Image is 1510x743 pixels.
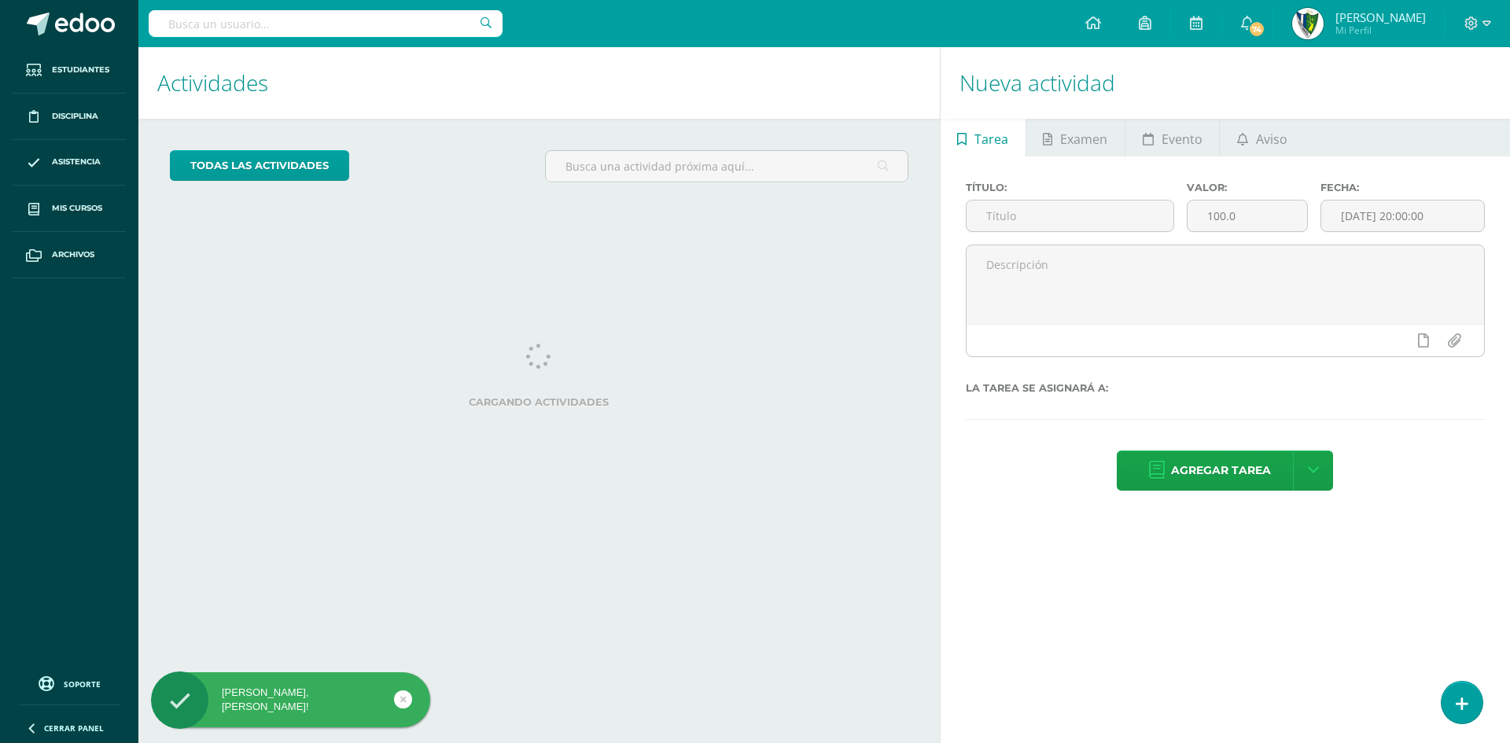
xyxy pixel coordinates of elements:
span: Aviso [1256,120,1287,158]
span: Mis cursos [52,202,102,215]
a: Aviso [1220,119,1304,156]
label: Valor: [1187,182,1307,193]
span: [PERSON_NAME] [1335,9,1426,25]
span: Cerrar panel [44,723,104,734]
span: Evento [1162,120,1202,158]
a: todas las Actividades [170,150,349,181]
input: Busca una actividad próxima aquí... [546,151,907,182]
a: Soporte [19,672,120,693]
span: Examen [1060,120,1107,158]
span: Disciplina [52,110,98,123]
img: 262c3287f9041c35719d0d22cbdd3da2.png [1292,8,1324,39]
div: [PERSON_NAME], [PERSON_NAME]! [151,686,430,714]
a: Asistencia [13,140,126,186]
span: Agregar tarea [1171,451,1271,490]
span: Archivos [52,248,94,261]
a: Disciplina [13,94,126,140]
input: Fecha de entrega [1321,200,1484,231]
a: Evento [1125,119,1219,156]
span: 74 [1247,20,1265,38]
a: Archivos [13,232,126,278]
label: Fecha: [1320,182,1485,193]
span: Soporte [64,679,101,690]
input: Puntos máximos [1188,200,1306,231]
h1: Nueva actividad [959,47,1491,119]
label: Cargando actividades [170,396,908,408]
span: Tarea [974,120,1008,158]
span: Mi Perfil [1335,24,1426,37]
span: Estudiantes [52,64,109,76]
h1: Actividades [157,47,921,119]
input: Título [967,200,1174,231]
label: La tarea se asignará a: [966,382,1485,394]
input: Busca un usuario... [149,10,503,37]
a: Tarea [941,119,1026,156]
a: Examen [1026,119,1125,156]
a: Estudiantes [13,47,126,94]
a: Mis cursos [13,186,126,232]
label: Título: [966,182,1175,193]
span: Asistencia [52,156,101,168]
